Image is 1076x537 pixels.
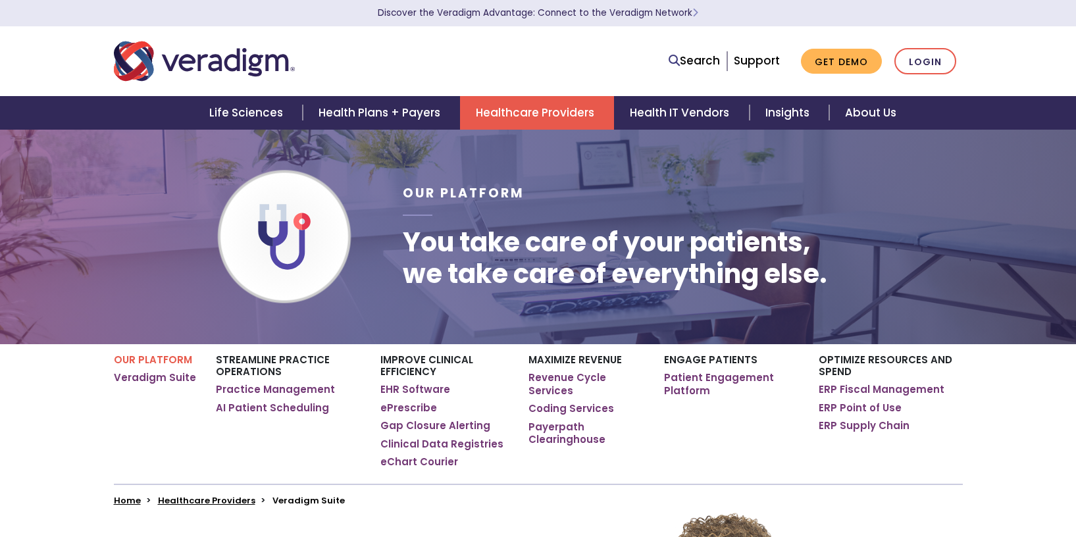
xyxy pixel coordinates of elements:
[380,383,450,396] a: EHR Software
[528,371,644,397] a: Revenue Cycle Services
[114,39,295,83] img: Veradigm logo
[528,402,614,415] a: Coding Services
[614,96,749,130] a: Health IT Vendors
[193,96,303,130] a: Life Sciences
[380,401,437,415] a: ePrescribe
[403,226,827,290] h1: You take care of your patients, we take care of everything else.
[403,184,525,202] span: Our Platform
[216,401,329,415] a: AI Patient Scheduling
[894,48,956,75] a: Login
[801,49,882,74] a: Get Demo
[819,419,909,432] a: ERP Supply Chain
[114,494,141,507] a: Home
[380,455,458,469] a: eChart Courier
[460,96,614,130] a: Healthcare Providers
[158,494,255,507] a: Healthcare Providers
[528,421,644,446] a: Payerpath Clearinghouse
[750,96,829,130] a: Insights
[692,7,698,19] span: Learn More
[216,383,335,396] a: Practice Management
[829,96,912,130] a: About Us
[819,401,902,415] a: ERP Point of Use
[734,53,780,68] a: Support
[664,371,799,397] a: Patient Engagement Platform
[380,419,490,432] a: Gap Closure Alerting
[303,96,460,130] a: Health Plans + Payers
[378,7,698,19] a: Discover the Veradigm Advantage: Connect to the Veradigm NetworkLearn More
[819,383,944,396] a: ERP Fiscal Management
[380,438,503,451] a: Clinical Data Registries
[114,371,196,384] a: Veradigm Suite
[669,52,720,70] a: Search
